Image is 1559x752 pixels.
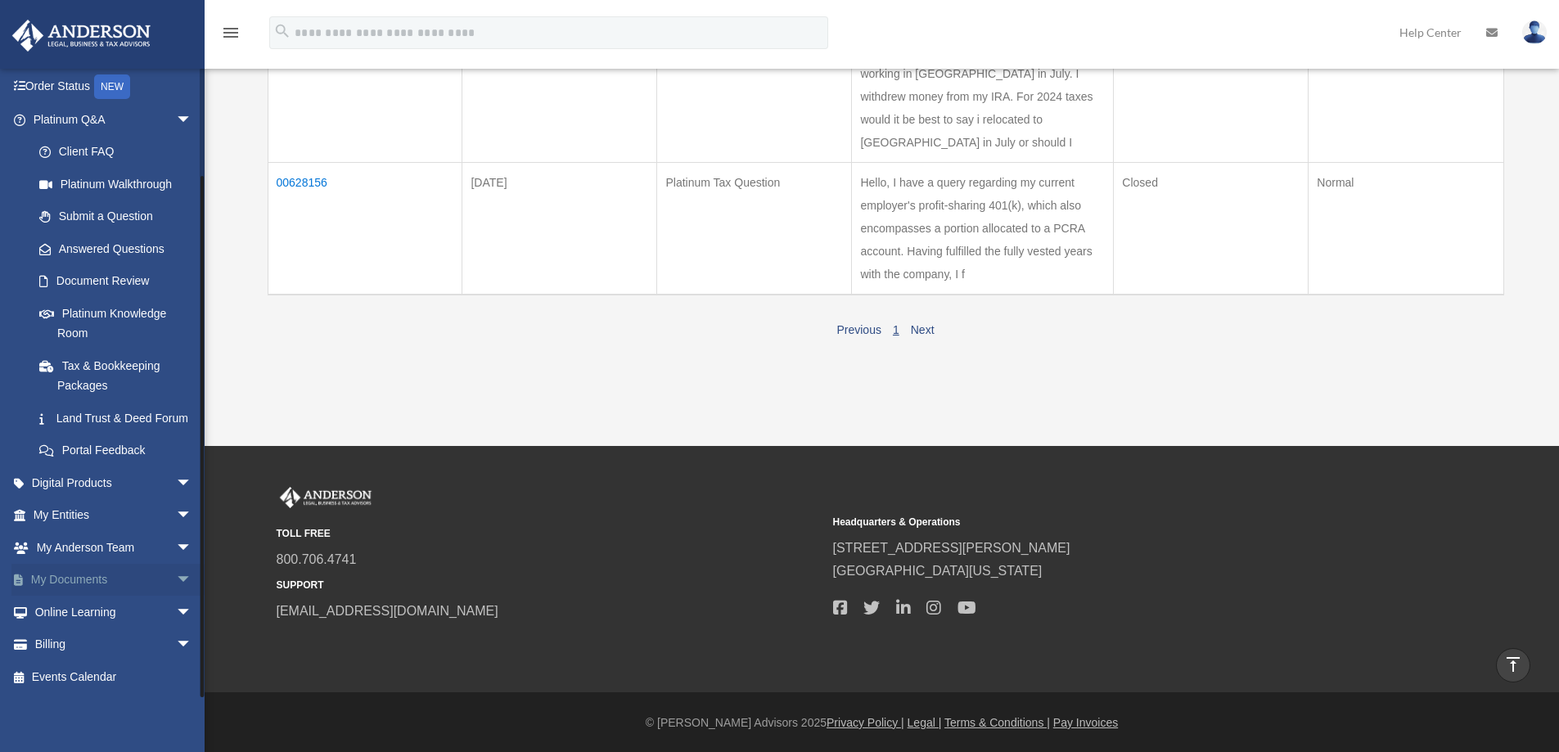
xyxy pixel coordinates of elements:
a: [EMAIL_ADDRESS][DOMAIN_NAME] [277,604,498,618]
a: Tax & Bookkeeping Packages [23,349,209,402]
a: Digital Productsarrow_drop_down [11,466,217,499]
a: Platinum Walkthrough [23,168,209,200]
a: Terms & Conditions | [944,716,1050,729]
a: My Documentsarrow_drop_down [11,564,217,597]
span: arrow_drop_down [176,103,209,137]
a: Online Learningarrow_drop_down [11,596,217,628]
img: Anderson Advisors Platinum Portal [277,487,375,508]
td: Hello, I have a query regarding my current employer's profit-sharing 401(k), which also encompass... [852,162,1114,295]
i: menu [221,23,241,43]
span: arrow_drop_down [176,531,209,565]
span: arrow_drop_down [176,466,209,500]
a: menu [221,29,241,43]
a: Portal Feedback [23,435,209,467]
td: Normal [1309,162,1503,295]
a: Answered Questions [23,232,201,265]
a: Submit a Question [23,200,209,233]
a: [STREET_ADDRESS][PERSON_NAME] [833,541,1070,555]
a: Pay Invoices [1053,716,1118,729]
a: [GEOGRAPHIC_DATA][US_STATE] [833,564,1043,578]
td: Platinum Tax Question [657,162,852,295]
td: Closed [1114,162,1309,295]
a: 1 [893,323,899,336]
i: search [273,22,291,40]
a: Client FAQ [23,136,209,169]
a: vertical_align_top [1496,648,1530,682]
a: Events Calendar [11,660,217,693]
img: User Pic [1522,20,1547,44]
i: vertical_align_top [1503,655,1523,674]
a: Document Review [23,265,209,298]
a: 800.706.4741 [277,552,357,566]
span: arrow_drop_down [176,499,209,533]
a: Legal | [908,716,942,729]
a: My Anderson Teamarrow_drop_down [11,531,217,564]
a: Billingarrow_drop_down [11,628,217,661]
a: My Entitiesarrow_drop_down [11,499,217,532]
td: 00628156 [268,162,462,295]
span: arrow_drop_down [176,596,209,629]
span: arrow_drop_down [176,628,209,662]
div: © [PERSON_NAME] Advisors 2025 [205,713,1559,733]
small: TOLL FREE [277,525,822,543]
a: Order StatusNEW [11,70,217,104]
td: [DATE] [462,162,657,295]
a: Next [911,323,935,336]
span: arrow_drop_down [176,564,209,597]
a: Land Trust & Deed Forum [23,402,209,435]
a: Platinum Knowledge Room [23,297,209,349]
img: Anderson Advisors Platinum Portal [7,20,155,52]
small: SUPPORT [277,577,822,594]
a: Privacy Policy | [827,716,904,729]
div: NEW [94,74,130,99]
small: Headquarters & Operations [833,514,1378,531]
a: Previous [836,323,881,336]
a: Platinum Q&Aarrow_drop_down [11,103,209,136]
